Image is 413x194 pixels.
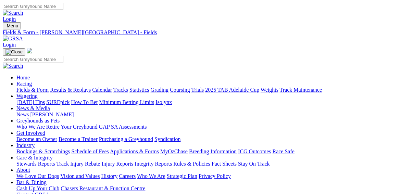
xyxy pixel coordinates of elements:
a: Who We Are [137,173,165,179]
a: Chasers Restaurant & Function Centre [61,185,145,191]
a: Stewards Reports [16,161,55,167]
a: Home [16,75,30,80]
a: Retire Your Greyhound [46,124,98,130]
div: Racing [16,87,410,93]
span: Menu [7,23,18,28]
a: Syndication [154,136,180,142]
a: Minimum Betting Limits [99,99,154,105]
a: Isolynx [155,99,172,105]
div: Wagering [16,99,410,105]
a: Who We Are [16,124,45,130]
img: Close [5,49,23,55]
a: News & Media [16,105,50,111]
div: Care & Integrity [16,161,410,167]
a: Bookings & Scratchings [16,148,70,154]
a: Careers [119,173,136,179]
a: Stay On Track [238,161,270,167]
a: Statistics [129,87,149,93]
a: Care & Integrity [16,155,53,160]
a: 2025 TAB Adelaide Cup [205,87,259,93]
a: Become an Owner [16,136,57,142]
a: Cash Up Your Club [16,185,59,191]
a: Rules & Policies [173,161,210,167]
a: Race Safe [272,148,294,154]
a: Results & Replays [50,87,91,93]
a: Track Maintenance [280,87,322,93]
div: Industry [16,148,410,155]
div: News & Media [16,112,410,118]
a: ICG Outcomes [238,148,271,154]
a: SUREpick [46,99,70,105]
a: Fields & Form [16,87,49,93]
a: GAP SA Assessments [99,124,147,130]
a: Get Involved [16,130,45,136]
img: Search [3,63,23,69]
a: [DATE] Tips [16,99,45,105]
a: Track Injury Rebate [56,161,100,167]
a: Vision and Values [60,173,100,179]
a: Weights [261,87,278,93]
img: GRSA [3,36,23,42]
a: Strategic Plan [167,173,197,179]
button: Toggle navigation [3,48,25,56]
a: Purchasing a Greyhound [99,136,153,142]
a: MyOzChase [160,148,188,154]
a: About [16,167,30,173]
a: History [101,173,117,179]
a: Integrity Reports [135,161,172,167]
div: About [16,173,410,179]
a: Industry [16,142,35,148]
a: Breeding Information [189,148,237,154]
a: Login [3,42,16,48]
a: Trials [191,87,204,93]
img: logo-grsa-white.png [27,48,32,53]
a: [PERSON_NAME] [30,112,74,117]
a: Wagering [16,93,38,99]
input: Search [3,56,63,63]
a: Schedule of Fees [71,148,109,154]
a: Calendar [92,87,112,93]
a: How To Bet [71,99,98,105]
a: Fields & Form - [PERSON_NAME][GEOGRAPHIC_DATA] - Fields [3,29,410,36]
a: Applications & Forms [110,148,159,154]
a: Injury Reports [101,161,133,167]
a: Coursing [170,87,190,93]
img: Search [3,10,23,16]
div: Bar & Dining [16,185,410,192]
a: Privacy Policy [199,173,231,179]
a: News [16,112,29,117]
a: Tracks [113,87,128,93]
a: Become a Trainer [59,136,98,142]
a: Fact Sheets [212,161,237,167]
a: Login [3,16,16,22]
a: Grading [151,87,168,93]
button: Toggle navigation [3,22,21,29]
a: We Love Our Dogs [16,173,59,179]
a: Greyhounds as Pets [16,118,60,124]
a: Racing [16,81,32,87]
div: Greyhounds as Pets [16,124,410,130]
a: Bar & Dining [16,179,47,185]
input: Search [3,3,63,10]
div: Get Involved [16,136,410,142]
